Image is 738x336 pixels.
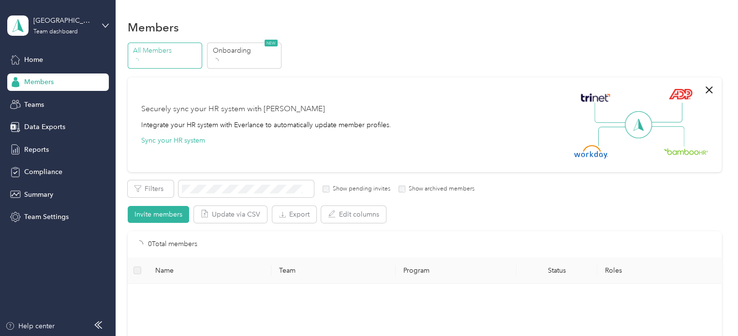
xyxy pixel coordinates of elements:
[668,88,692,100] img: ADP
[24,145,49,155] span: Reports
[597,257,722,284] th: Roles
[24,77,54,87] span: Members
[594,102,628,123] img: Line Left Up
[321,206,386,223] button: Edit columns
[24,190,53,200] span: Summary
[128,22,179,32] h1: Members
[24,167,62,177] span: Compliance
[664,148,708,155] img: BambooHR
[128,206,189,223] button: Invite members
[24,122,65,132] span: Data Exports
[598,126,632,146] img: Line Left Down
[517,257,597,284] th: Status
[155,266,264,275] span: Name
[574,145,608,159] img: Workday
[33,29,78,35] div: Team dashboard
[578,91,612,104] img: Trinet
[24,212,69,222] span: Team Settings
[405,185,474,193] label: Show archived members
[24,55,43,65] span: Home
[265,40,278,46] span: NEW
[271,257,395,284] th: Team
[650,126,684,147] img: Line Right Down
[148,257,271,284] th: Name
[141,103,325,115] div: Securely sync your HR system with [PERSON_NAME]
[33,15,94,26] div: [GEOGRAPHIC_DATA]
[141,120,391,130] div: Integrate your HR system with Everlance to automatically update member profiles.
[141,135,205,146] button: Sync your HR system
[5,321,55,331] button: Help center
[133,45,199,56] p: All Members
[213,45,279,56] p: Onboarding
[649,102,682,123] img: Line Right Up
[194,206,267,223] button: Update via CSV
[128,180,174,197] button: Filters
[684,282,738,336] iframe: Everlance-gr Chat Button Frame
[396,257,517,284] th: Program
[148,239,197,249] p: 0 Total members
[329,185,390,193] label: Show pending invites
[272,206,316,223] button: Export
[24,100,44,110] span: Teams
